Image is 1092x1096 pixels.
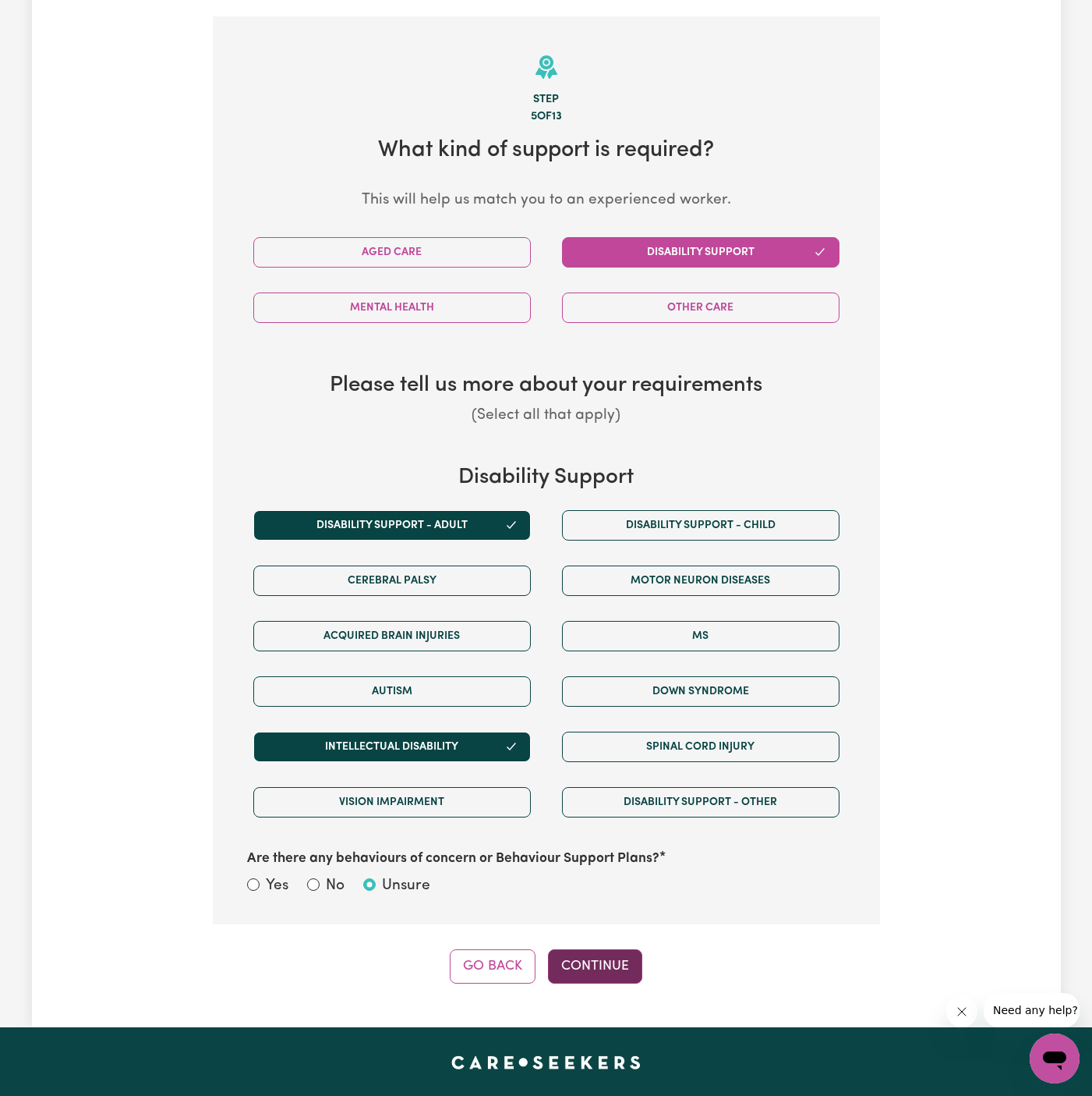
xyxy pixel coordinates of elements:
[562,621,839,651] button: MS
[253,566,531,596] button: Cerebral Palsy
[946,996,977,1027] iframe: Close message
[253,787,531,818] button: Vision impairment
[238,465,855,491] h3: Disability Support
[326,875,345,898] label: No
[253,237,531,268] button: Aged Care
[238,373,855,399] h3: Please tell us more about your requirements
[562,237,839,268] button: Disability Support
[247,849,659,869] label: Are there any behaviours of concern or Behaviour Support Plans?
[238,190,855,212] p: This will help us match you to an experienced worker.
[382,875,430,898] label: Unsure
[562,732,839,762] button: Spinal cord injury
[562,566,839,596] button: Motor Neuron Diseases
[253,732,531,762] button: Intellectual Disability
[253,293,531,323] button: Mental Health
[562,787,839,818] button: Disability support - Other
[1030,1034,1080,1084] iframe: Button to launch messaging window
[253,510,531,541] button: Disability support - Adult
[238,108,855,126] div: 5 of 13
[266,875,288,898] label: Yes
[562,293,839,323] button: Other Care
[253,676,531,707] button: Autism
[562,510,839,541] button: Disability support - Child
[238,405,855,427] p: (Select all that apply)
[984,993,1080,1027] iframe: Message from company
[548,949,642,984] button: Continue
[238,137,855,165] h2: What kind of support is required?
[450,949,535,984] button: Go Back
[451,1055,641,1068] a: Careseekers home page
[253,621,531,651] button: Acquired Brain Injuries
[562,676,839,707] button: Down syndrome
[238,91,855,108] div: Step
